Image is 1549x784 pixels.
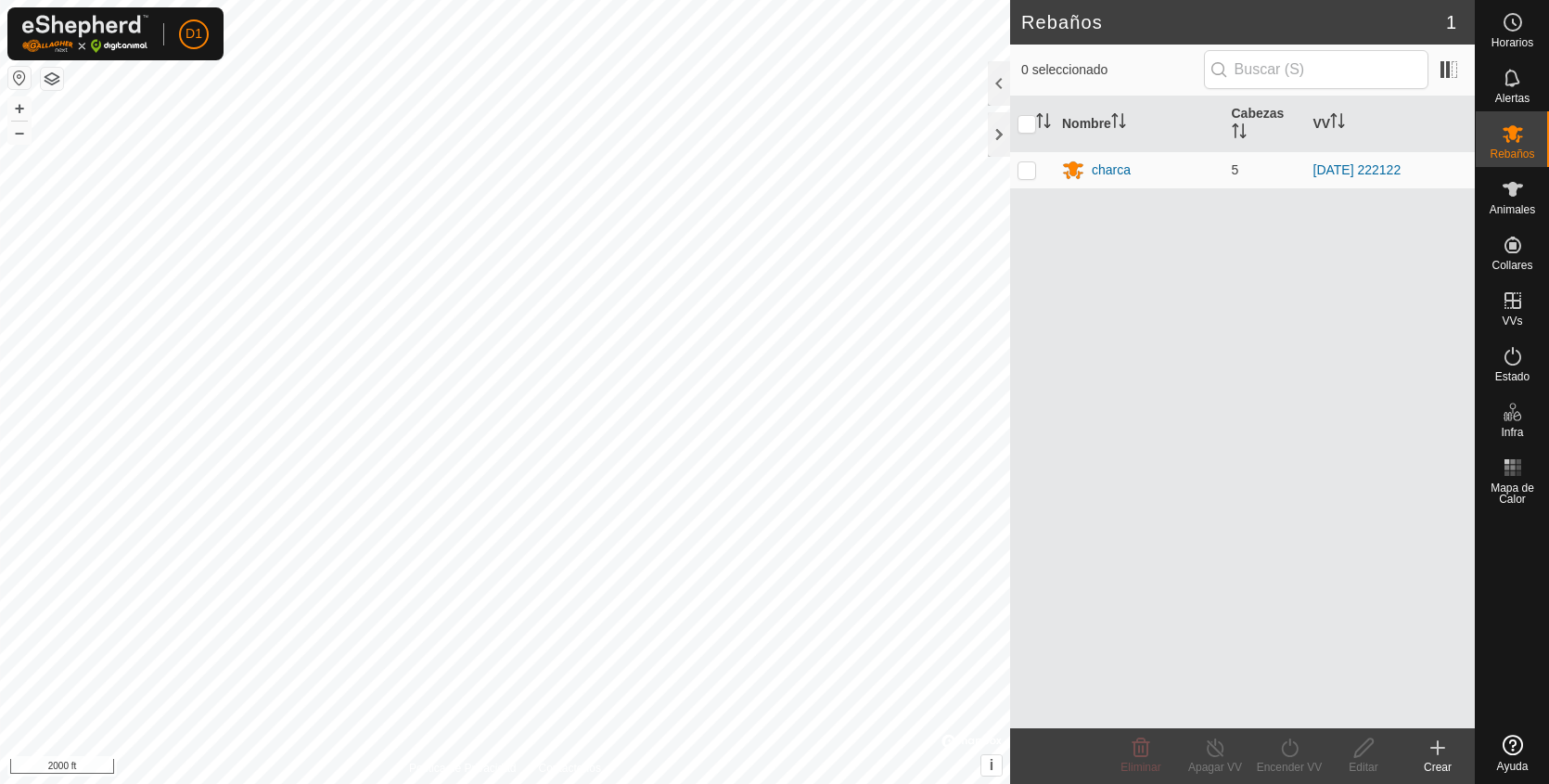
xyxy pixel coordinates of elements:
span: Estado [1495,371,1530,382]
div: Encender VV [1252,759,1326,776]
th: Nombre [1055,96,1224,152]
span: Collares [1491,260,1532,271]
div: Crear [1401,759,1475,776]
span: 5 [1232,162,1239,177]
button: – [8,122,31,144]
th: VV [1306,96,1476,152]
div: Apagar VV [1178,759,1252,776]
span: Infra [1501,427,1523,438]
img: Logo Gallagher [22,15,148,53]
p-sorticon: Activar para ordenar [1036,116,1051,131]
a: Ayuda [1476,727,1549,779]
input: Buscar (S) [1204,50,1428,89]
span: Animales [1490,204,1535,215]
a: Contáctenos [539,760,601,777]
button: i [981,755,1002,776]
div: charca [1092,161,1131,180]
span: D1 [186,24,202,44]
span: Rebaños [1490,148,1534,160]
span: Mapa de Calor [1480,482,1544,505]
a: Política de Privacidad [409,760,516,777]
button: Capas del Mapa [41,68,63,90]
p-sorticon: Activar para ordenar [1232,126,1247,141]
p-sorticon: Activar para ordenar [1330,116,1345,131]
span: i [990,757,993,773]
button: Restablecer Mapa [8,67,31,89]
span: Eliminar [1120,761,1160,774]
button: + [8,97,31,120]
span: VVs [1502,315,1522,327]
p-sorticon: Activar para ordenar [1111,116,1126,131]
span: Horarios [1491,37,1533,48]
span: 1 [1446,8,1456,36]
div: Editar [1326,759,1401,776]
a: [DATE] 222122 [1313,162,1402,177]
h2: Rebaños [1021,11,1446,33]
th: Cabezas [1224,96,1306,152]
span: 0 seleccionado [1021,60,1204,80]
span: Alertas [1495,93,1530,104]
span: Ayuda [1497,761,1529,772]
